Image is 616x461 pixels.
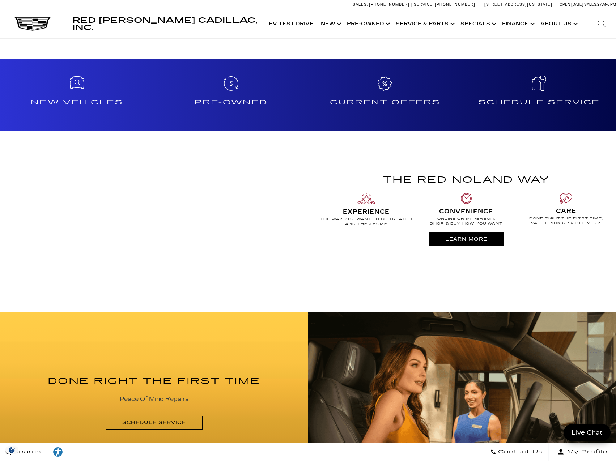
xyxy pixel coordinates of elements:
strong: EXPERIENCE [343,208,390,215]
span: Live Chat [568,428,606,437]
span: [PHONE_NUMBER] [369,2,409,7]
span: Red [PERSON_NAME] Cadillac, Inc. [72,16,257,32]
a: Pre-Owned [154,59,308,131]
a: Specials [457,9,498,38]
h3: Done Right The First Time [48,374,260,389]
h4: New Vehicles [3,97,151,108]
span: [PHONE_NUMBER] [435,2,475,7]
a: Explore your accessibility options [47,443,69,461]
span: Done Right The First Time, Valet Pick-Up & Delivery [529,216,603,226]
span: Search [11,447,41,457]
a: Service: [PHONE_NUMBER] [411,3,477,7]
p: Peace Of Mind Repairs [120,394,188,404]
img: Opt-Out Icon [4,446,20,454]
a: [STREET_ADDRESS][US_STATE] [484,2,552,7]
span: 9 AM-6 PM [597,2,616,7]
span: Sales: [584,2,597,7]
a: New [317,9,343,38]
span: Online Or In-Person, Shop & Buy How You Want [430,217,502,226]
span: Open [DATE] [560,2,583,7]
strong: Care [556,208,576,214]
h4: Current Offers [311,97,459,108]
span: My Profile [564,447,608,457]
a: Current Offers [308,59,462,131]
div: Explore your accessibility options [47,447,69,457]
a: Finance [498,9,537,38]
a: About Us [537,9,580,38]
strong: Convenience [439,208,493,215]
a: Pre-Owned [343,9,392,38]
iframe: Go Where You Want | Red Noland Cadillac [65,160,246,268]
span: Service: [414,2,434,7]
a: Sales: [PHONE_NUMBER] [353,3,411,7]
a: Learn More [429,232,504,246]
span: Contact Us [496,447,543,457]
a: Contact Us [485,443,549,461]
span: The Way You Want To Be Treated And Then Some [320,217,412,226]
button: Open user profile menu [549,443,616,461]
a: EV Test Drive [265,9,317,38]
a: Red [PERSON_NAME] Cadillac, Inc. [72,17,258,31]
a: Service & Parts [392,9,457,38]
a: Live Chat [564,424,611,441]
a: Schedule Service [106,416,203,429]
a: Schedule Service [462,59,616,131]
h4: Schedule Service [465,97,613,108]
span: Sales: [353,2,368,7]
section: Click to Open Cookie Consent Modal [4,446,20,454]
img: Cadillac Dark Logo with Cadillac White Text [14,17,51,31]
h4: Pre-Owned [157,97,305,108]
